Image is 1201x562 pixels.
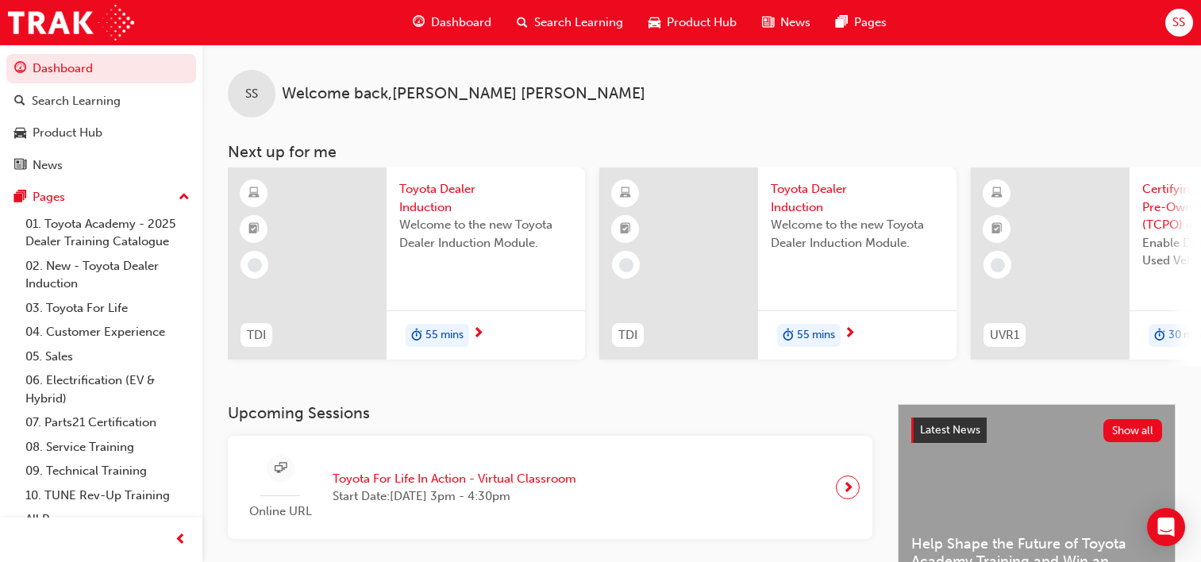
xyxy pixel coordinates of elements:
[241,448,860,527] a: Online URLToyota For Life In Action - Virtual ClassroomStart Date:[DATE] 3pm - 4:30pm
[333,470,576,488] span: Toyota For Life In Action - Virtual Classroom
[19,483,196,508] a: 10. TUNE Rev-Up Training
[248,183,260,204] span: learningResourceType_ELEARNING-icon
[472,327,484,341] span: next-icon
[431,13,491,32] span: Dashboard
[14,159,26,173] span: news-icon
[6,54,196,83] a: Dashboard
[275,459,287,479] span: sessionType_ONLINE_URL-icon
[599,167,957,360] a: TDIToyota Dealer InductionWelcome to the new Toyota Dealer Induction Module.duration-icon55 mins
[6,183,196,212] button: Pages
[911,418,1162,443] a: Latest NewsShow all
[14,94,25,109] span: search-icon
[399,216,572,252] span: Welcome to the new Toyota Dealer Induction Module.
[649,13,660,33] span: car-icon
[844,327,856,341] span: next-icon
[836,13,848,33] span: pages-icon
[19,345,196,369] a: 05. Sales
[33,188,65,206] div: Pages
[1172,13,1185,32] span: SS
[19,368,196,410] a: 06. Electrification (EV & Hybrid)
[19,435,196,460] a: 08. Service Training
[1147,508,1185,546] div: Open Intercom Messenger
[179,187,190,208] span: up-icon
[749,6,823,39] a: news-iconNews
[797,326,835,345] span: 55 mins
[247,326,266,345] span: TDI
[517,13,528,33] span: search-icon
[333,487,576,506] span: Start Date: [DATE] 3pm - 4:30pm
[667,13,737,32] span: Product Hub
[620,183,631,204] span: learningResourceType_ELEARNING-icon
[991,219,1003,240] span: booktick-icon
[19,254,196,296] a: 02. New - Toyota Dealer Induction
[6,87,196,116] a: Search Learning
[854,13,887,32] span: Pages
[991,258,1005,272] span: learningRecordVerb_NONE-icon
[19,296,196,321] a: 03. Toyota For Life
[228,404,872,422] h3: Upcoming Sessions
[783,325,794,346] span: duration-icon
[990,326,1019,345] span: UVR1
[1103,419,1163,442] button: Show all
[19,459,196,483] a: 09. Technical Training
[619,258,633,272] span: learningRecordVerb_NONE-icon
[202,143,1201,161] h3: Next up for me
[771,216,944,252] span: Welcome to the new Toyota Dealer Induction Module.
[8,5,134,40] img: Trak
[771,180,944,216] span: Toyota Dealer Induction
[32,92,121,110] div: Search Learning
[425,326,464,345] span: 55 mins
[618,326,637,345] span: TDI
[1165,9,1193,37] button: SS
[14,191,26,205] span: pages-icon
[14,126,26,140] span: car-icon
[6,151,196,180] a: News
[6,51,196,183] button: DashboardSearch LearningProduct HubNews
[14,62,26,76] span: guage-icon
[33,156,63,175] div: News
[762,13,774,33] span: news-icon
[504,6,636,39] a: search-iconSearch Learning
[33,124,102,142] div: Product Hub
[780,13,810,32] span: News
[823,6,899,39] a: pages-iconPages
[399,180,572,216] span: Toyota Dealer Induction
[19,212,196,254] a: 01. Toyota Academy - 2025 Dealer Training Catalogue
[228,167,585,360] a: TDIToyota Dealer InductionWelcome to the new Toyota Dealer Induction Module.duration-icon55 mins
[245,85,258,103] span: SS
[19,410,196,435] a: 07. Parts21 Certification
[19,320,196,345] a: 04. Customer Experience
[175,530,187,550] span: prev-icon
[534,13,623,32] span: Search Learning
[920,423,980,437] span: Latest News
[248,258,262,272] span: learningRecordVerb_NONE-icon
[636,6,749,39] a: car-iconProduct Hub
[620,219,631,240] span: booktick-icon
[411,325,422,346] span: duration-icon
[19,507,196,532] a: All Pages
[248,219,260,240] span: booktick-icon
[842,476,854,498] span: next-icon
[6,118,196,148] a: Product Hub
[413,13,425,33] span: guage-icon
[282,85,645,103] span: Welcome back , [PERSON_NAME] [PERSON_NAME]
[1154,325,1165,346] span: duration-icon
[991,183,1003,204] span: learningResourceType_ELEARNING-icon
[241,502,320,521] span: Online URL
[400,6,504,39] a: guage-iconDashboard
